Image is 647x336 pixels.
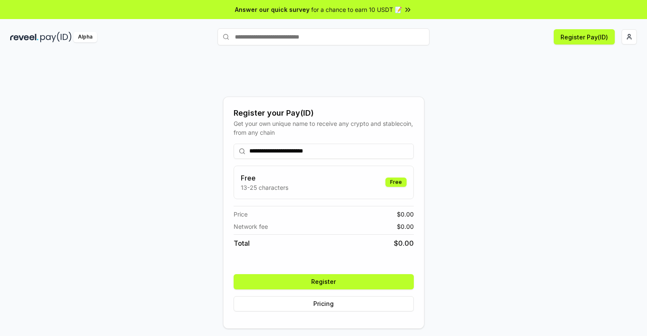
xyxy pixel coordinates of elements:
[235,5,310,14] span: Answer our quick survey
[554,29,615,44] button: Register Pay(ID)
[394,238,414,248] span: $ 0.00
[73,32,97,42] div: Alpha
[241,183,288,192] p: 13-25 characters
[397,210,414,219] span: $ 0.00
[234,274,414,289] button: Register
[234,222,268,231] span: Network fee
[234,296,414,311] button: Pricing
[10,32,39,42] img: reveel_dark
[40,32,72,42] img: pay_id
[234,238,250,248] span: Total
[385,178,407,187] div: Free
[234,210,248,219] span: Price
[234,107,414,119] div: Register your Pay(ID)
[311,5,402,14] span: for a chance to earn 10 USDT 📝
[241,173,288,183] h3: Free
[397,222,414,231] span: $ 0.00
[234,119,414,137] div: Get your own unique name to receive any crypto and stablecoin, from any chain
